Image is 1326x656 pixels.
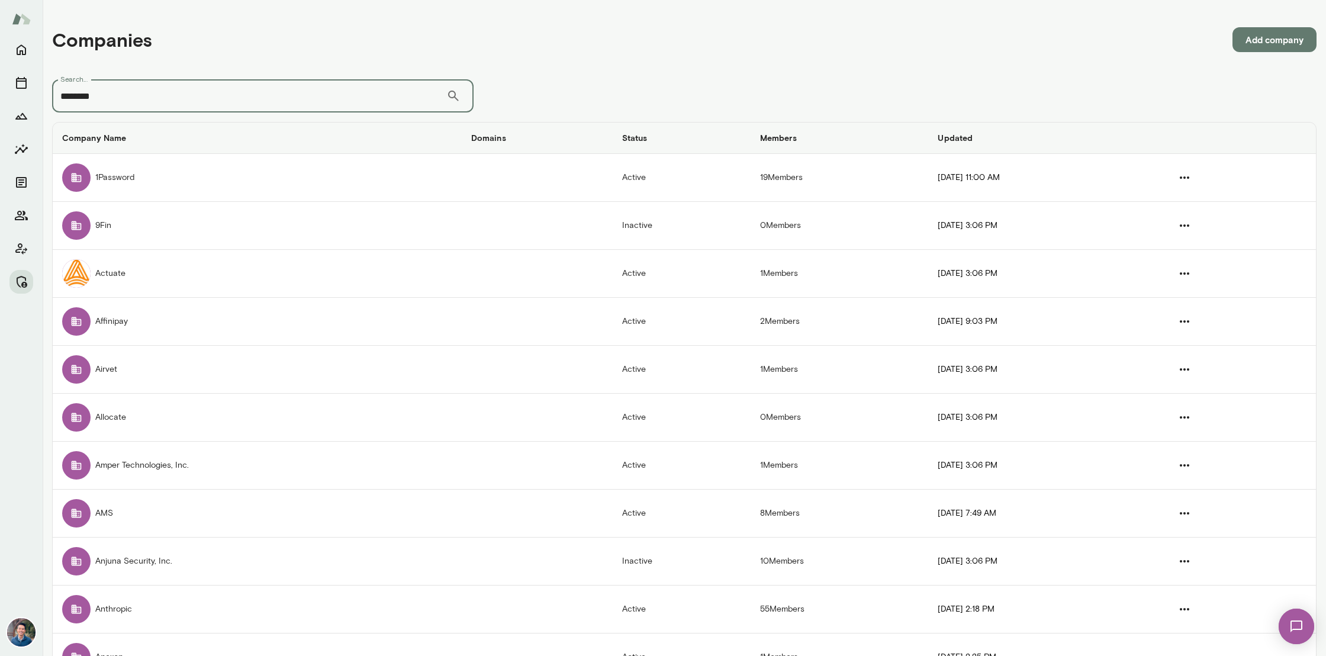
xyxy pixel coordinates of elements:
button: Members [9,204,33,227]
td: 0 Members [751,202,929,250]
td: 1Password [53,154,462,202]
td: [DATE] 2:18 PM [928,586,1156,634]
td: 0 Members [751,394,929,442]
td: 10 Members [751,538,929,586]
button: Growth Plan [9,104,33,128]
td: Inactive [613,538,751,586]
h6: Members [760,132,919,144]
td: 1 Members [751,442,929,490]
label: Search... [60,74,88,84]
button: Manage [9,270,33,294]
button: Client app [9,237,33,261]
button: Home [9,38,33,62]
button: Sessions [9,71,33,95]
h6: Domains [471,132,603,144]
button: Documents [9,171,33,194]
td: Active [613,586,751,634]
td: [DATE] 3:06 PM [928,442,1156,490]
td: Inactive [613,202,751,250]
td: 8 Members [751,490,929,538]
td: [DATE] 3:06 PM [928,202,1156,250]
td: Amper Technologies, Inc. [53,442,462,490]
td: Anjuna Security, Inc. [53,538,462,586]
td: [DATE] 3:06 PM [928,538,1156,586]
td: Affinipay [53,298,462,346]
td: Active [613,346,751,394]
td: Active [613,394,751,442]
td: 9Fin [53,202,462,250]
h4: Companies [52,28,152,51]
h6: Updated [938,132,1147,144]
td: AMS [53,490,462,538]
td: Active [613,490,751,538]
td: Active [613,298,751,346]
td: [DATE] 3:06 PM [928,346,1156,394]
td: Allocate [53,394,462,442]
td: Active [613,154,751,202]
td: 2 Members [751,298,929,346]
button: Add company [1232,27,1317,52]
td: Actuate [53,250,462,298]
button: Insights [9,137,33,161]
td: 1 Members [751,346,929,394]
td: Airvet [53,346,462,394]
img: Alex Yu [7,618,36,647]
h6: Company Name [62,132,452,144]
td: Active [613,442,751,490]
h6: Status [622,132,741,144]
td: Anthropic [53,586,462,634]
td: 1 Members [751,250,929,298]
td: 19 Members [751,154,929,202]
td: [DATE] 7:49 AM [928,490,1156,538]
td: 55 Members [751,586,929,634]
td: Active [613,250,751,298]
td: [DATE] 3:06 PM [928,394,1156,442]
img: Mento [12,8,31,30]
td: [DATE] 9:03 PM [928,298,1156,346]
td: [DATE] 11:00 AM [928,154,1156,202]
td: [DATE] 3:06 PM [928,250,1156,298]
